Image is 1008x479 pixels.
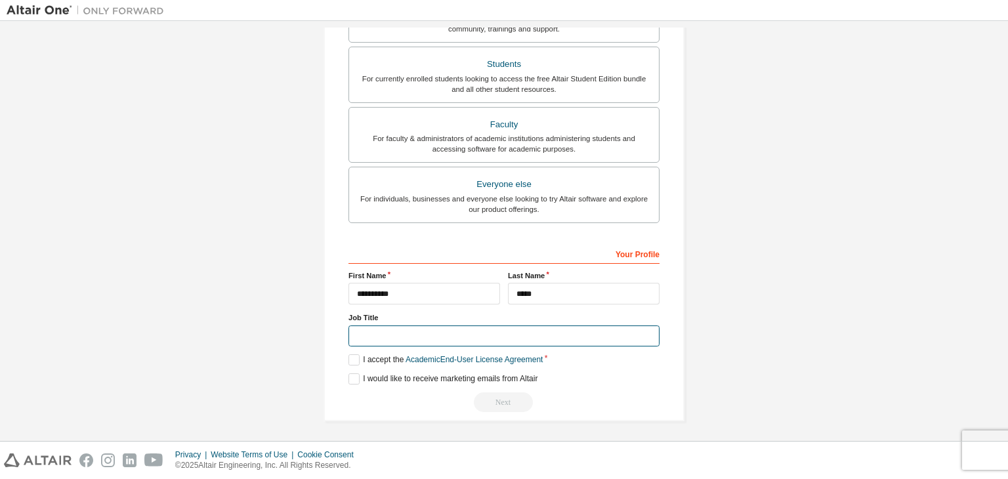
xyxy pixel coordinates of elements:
img: facebook.svg [79,453,93,467]
div: Website Terms of Use [211,449,297,460]
div: Cookie Consent [297,449,361,460]
div: Students [357,55,651,73]
div: Your Profile [348,243,660,264]
label: I would like to receive marketing emails from Altair [348,373,537,385]
div: Privacy [175,449,211,460]
div: Read and acccept EULA to continue [348,392,660,412]
label: Last Name [508,270,660,281]
img: instagram.svg [101,453,115,467]
a: Academic End-User License Agreement [406,355,543,364]
img: altair_logo.svg [4,453,72,467]
div: For currently enrolled students looking to access the free Altair Student Edition bundle and all ... [357,73,651,94]
div: For faculty & administrators of academic institutions administering students and accessing softwa... [357,133,651,154]
p: © 2025 Altair Engineering, Inc. All Rights Reserved. [175,460,362,471]
label: Job Title [348,312,660,323]
img: Altair One [7,4,171,17]
label: I accept the [348,354,543,365]
div: For individuals, businesses and everyone else looking to try Altair software and explore our prod... [357,194,651,215]
div: Faculty [357,115,651,134]
img: linkedin.svg [123,453,136,467]
label: First Name [348,270,500,281]
div: Everyone else [357,175,651,194]
img: youtube.svg [144,453,163,467]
